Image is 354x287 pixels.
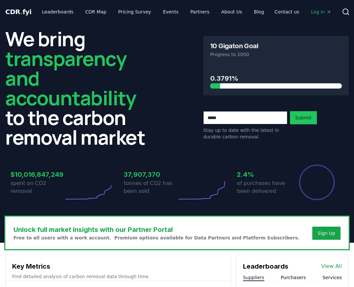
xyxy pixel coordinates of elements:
a: Contact us [269,6,304,18]
p: of purchases have been delivered [237,179,290,195]
a: CDR Map [80,6,112,18]
h3: Key Metrics [12,261,224,271]
button: Services [322,274,342,281]
h3: Leaderboards [243,261,288,271]
h2: We bring to the carbon removal market [5,29,151,147]
nav: Main [269,6,337,18]
span: . [20,8,23,16]
p: tonnes of CO2 has been sold [124,179,177,195]
p: spent on CO2 removal [11,179,64,195]
span: CDR fyi [5,8,32,16]
a: Log in [306,6,337,18]
span: Log in [311,9,331,15]
p: Progress to 2050 [210,51,342,58]
h3: 10 Gigaton Goal [210,43,258,49]
a: View All [321,262,342,270]
a: Pricing Survey [113,6,156,18]
h3: Unlock full market insights with our Partner Portal [13,225,299,235]
a: Blog [249,6,269,18]
h3: 37,907,370 [124,170,177,179]
button: Suppliers [243,274,264,281]
button: Submit [290,111,317,124]
a: Events [158,6,184,18]
div: Percentage of sales delivered [299,164,335,201]
button: Purchasers [281,274,306,281]
p: Stay up to date with the latest in durable carbon removal. [203,127,287,140]
h3: 0.3791% [210,73,342,83]
button: Sign Up [312,227,341,240]
span: transparency and accountability [5,45,136,111]
a: About Us [216,6,247,18]
a: Sign Up [318,230,335,236]
p: Free to all users with a work account. Premium options available for Data Partners and Platform S... [13,235,299,241]
a: Leaderboards [37,6,79,18]
h3: 2.4% [237,170,290,179]
h3: $10,016,847,249 [11,170,64,179]
p: Find detailed analysis of carbon removal data through time. [12,273,224,280]
a: CDR.fyi [5,7,32,16]
a: Partners [185,6,215,18]
nav: Main [37,6,269,18]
